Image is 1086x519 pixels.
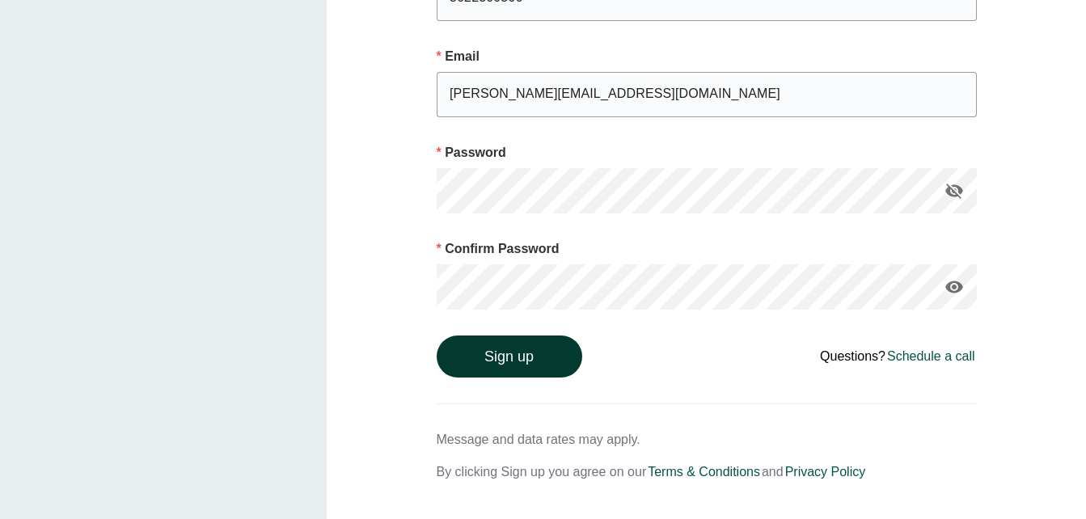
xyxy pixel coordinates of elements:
button: Sign up [437,335,582,378]
i: visibility [944,277,964,297]
p: Confirm Password [437,239,977,259]
a: Schedule a call [887,349,975,363]
p: Password [437,143,977,162]
p: By clicking Sign up you agree on our and [437,462,977,482]
div: Questions? [820,347,976,366]
p: Email [437,47,977,66]
p: Message and data rates may apply. [437,430,977,449]
a: Privacy Policy [785,465,866,479]
a: Terms & Conditions [648,465,760,479]
i: visibility_off [944,181,964,200]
